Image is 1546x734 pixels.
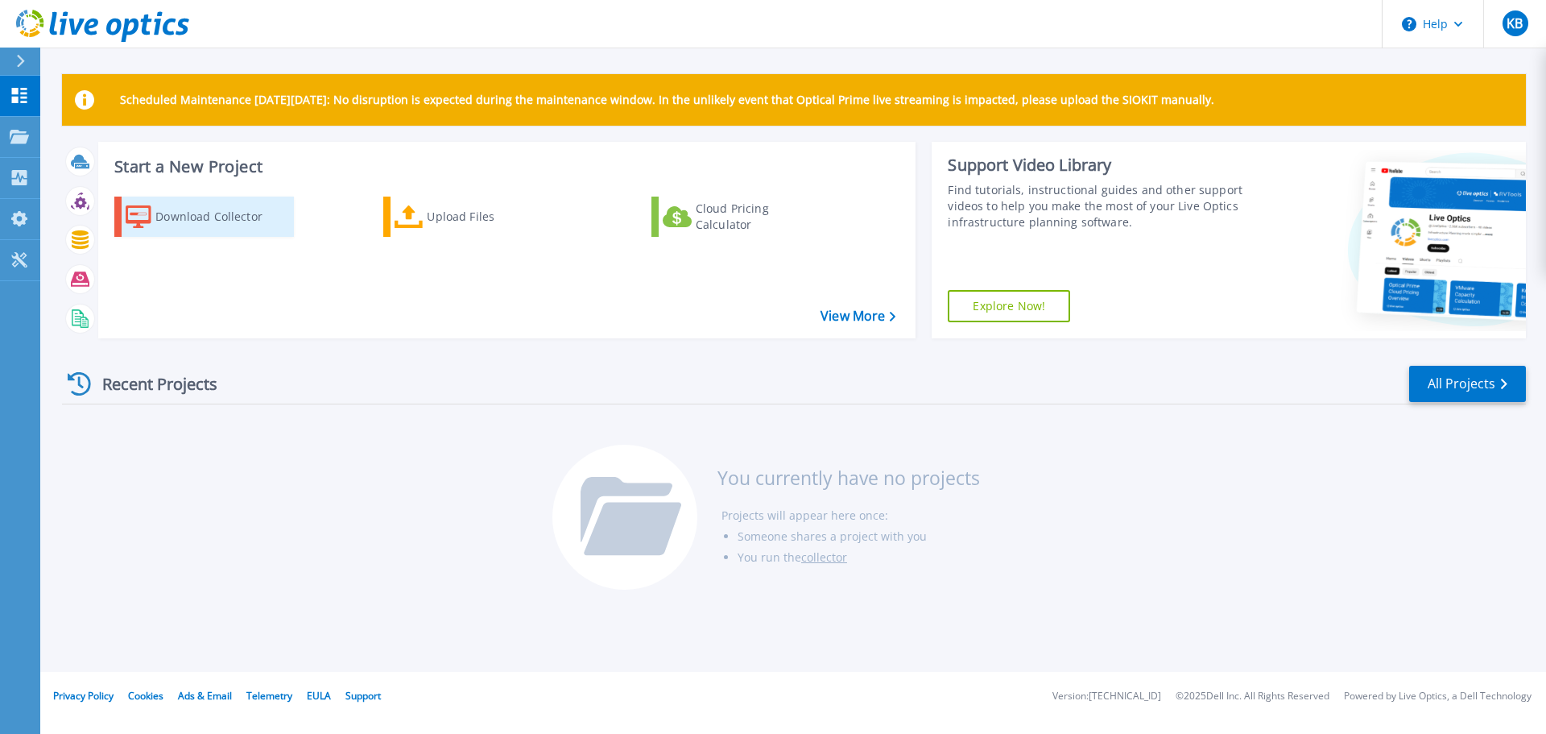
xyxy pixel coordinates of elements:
div: Cloud Pricing Calculator [696,201,825,233]
a: Cloud Pricing Calculator [651,197,831,237]
a: Ads & Email [178,689,232,703]
li: Someone shares a project with you [738,526,980,547]
a: EULA [307,689,331,703]
li: © 2025 Dell Inc. All Rights Reserved [1176,691,1329,702]
div: Upload Files [427,201,556,233]
p: Scheduled Maintenance [DATE][DATE]: No disruption is expected during the maintenance window. In t... [120,93,1214,106]
li: Version: [TECHNICAL_ID] [1052,691,1161,702]
li: Projects will appear here once: [721,505,980,526]
h3: Start a New Project [114,158,895,176]
div: Recent Projects [62,364,239,404]
a: All Projects [1409,366,1526,402]
a: Privacy Policy [53,689,114,703]
a: Cookies [128,689,163,703]
a: Support [345,689,381,703]
div: Find tutorials, instructional guides and other support videos to help you make the most of your L... [948,182,1250,230]
a: Telemetry [246,689,292,703]
div: Support Video Library [948,155,1250,176]
a: collector [801,549,847,565]
div: Download Collector [155,201,284,233]
li: You run the [738,547,980,568]
li: Powered by Live Optics, a Dell Technology [1344,691,1532,702]
a: Download Collector [114,197,294,237]
span: KB [1507,17,1523,30]
h3: You currently have no projects [717,469,980,487]
a: Upload Files [383,197,563,237]
a: Explore Now! [948,290,1070,322]
a: View More [821,309,895,324]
